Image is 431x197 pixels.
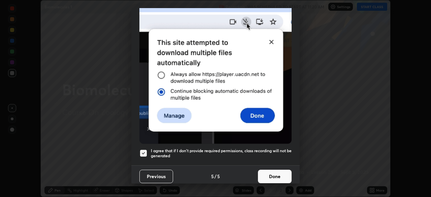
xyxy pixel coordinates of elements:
button: Previous [139,170,173,183]
h5: I agree that if I don't provide required permissions, class recording will not be generated [151,148,292,159]
button: Done [258,170,292,183]
h4: / [214,173,217,180]
h4: 5 [211,173,214,180]
h4: 5 [217,173,220,180]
